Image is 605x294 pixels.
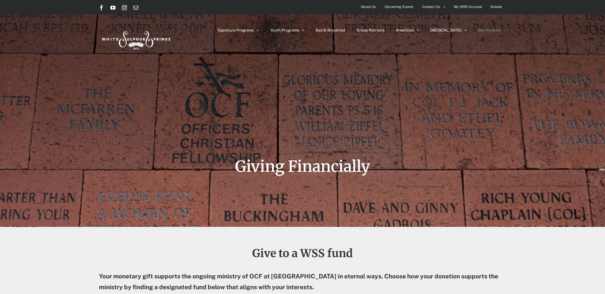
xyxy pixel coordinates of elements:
span: Bed & Breakfast [316,28,345,32]
a: Signature Programs [218,14,259,46]
span: About Us [361,2,376,11]
h2: Give to a WSS fund [99,248,506,259]
a: [MEDICAL_DATA] [430,14,467,46]
a: YouTube [110,5,115,10]
span: Youth Programs [270,28,299,32]
a: Group Retreats [357,14,385,46]
a: Email [133,5,138,10]
a: Bed & Breakfast [316,14,345,46]
span: My WSS Account [454,2,482,11]
a: Facebook [99,5,104,10]
span: Donate [490,2,502,11]
span: Amenities [396,28,414,32]
img: White Sulphur Springs Logo [99,24,172,54]
a: Get Involved [478,14,506,46]
span: Contact Us [422,2,440,11]
strong: Your monetary gift supports the ongoing ministry of OCF at [GEOGRAPHIC_DATA] in eternal ways. Cho... [99,273,498,290]
span: Signature Programs [218,28,254,32]
nav: Main Menu [218,14,506,46]
span: Get Involved [478,28,501,32]
a: Amenities [396,14,419,46]
span: Upcoming Events [385,2,414,11]
a: Instagram [122,5,127,10]
a: Youth Programs [270,14,304,46]
span: Group Retreats [357,28,385,32]
span: Giving Financially [235,157,370,176]
span: [MEDICAL_DATA] [430,28,462,32]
